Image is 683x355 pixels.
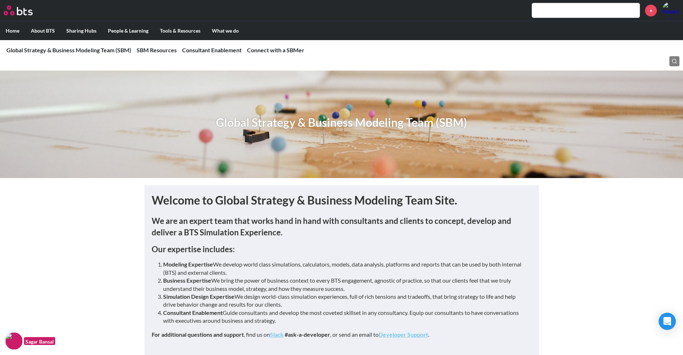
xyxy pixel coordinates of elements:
[659,313,676,330] div: Open Intercom Messenger
[154,21,206,40] label: Tools & Resources
[152,331,244,338] strong: For additional questions and support
[4,5,46,15] a: Go home
[6,47,131,53] a: Global Strategy & Business Modeling Team (SBM)
[163,260,526,277] li: We develop world class simulations, calculators, models, data analysis, platforms and reports tha...
[270,331,284,338] a: Slack
[645,5,657,16] a: +
[216,115,467,131] h1: Global Strategy & Business Modeling Team (SBM)
[152,331,532,339] p: , find us on , or send an email to .
[5,332,23,350] img: F
[247,47,304,53] a: Connect with a SBMer
[24,337,55,345] figcaption: Sagar Bansal
[4,5,33,15] img: BTS Logo
[152,216,511,237] strong: We are an expert team that works hand in hand with consultants and clients to concept, develop an...
[152,244,532,255] h3: Our expertise includes:
[163,293,526,309] li: We design world-class simulation experiences, full of rich tensions and tradeoffs, that bring str...
[25,21,61,40] label: About BTS
[285,331,330,338] strong: #ask-a-developer
[152,192,532,208] h1: Welcome to Global Strategy & Business Modeling Team Site.
[662,2,679,19] img: Robert Beckett
[163,293,234,300] strong: Simulation Design Expertise
[206,21,245,40] label: What we do
[182,47,242,53] a: Consultant Enablement
[379,331,428,338] a: Developer Support
[61,21,102,40] label: Sharing Hubs
[662,2,679,19] a: Profile
[163,277,211,284] strong: Business Expertise
[163,277,526,293] li: We bring the power of business context to every BTS engagement, agnostic of practice, so that our...
[137,47,177,53] a: SBM Resources
[163,309,526,325] li: Guide consultants and develop the most coveted skillset in any consultancy. Equip our consultants...
[163,261,213,268] strong: Modeling Expertise
[163,309,223,316] strong: Consultant Enablement
[102,21,154,40] label: People & Learning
